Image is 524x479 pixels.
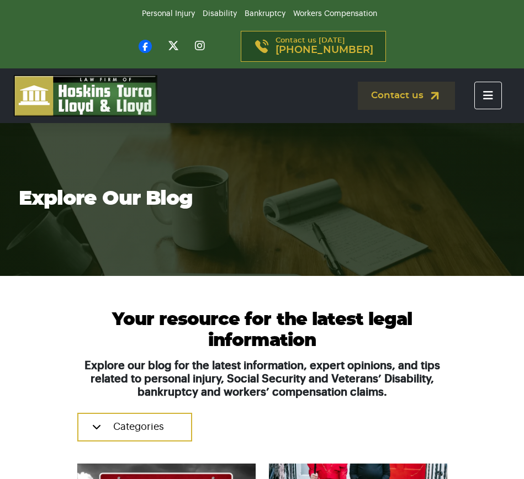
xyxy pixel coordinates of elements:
a: Contact us [358,82,455,110]
a: Personal Injury [142,10,195,18]
button: Toggle navigation [474,82,502,109]
a: Disability [203,10,237,18]
h1: Explore Our Blog [19,187,505,210]
a: Bankruptcy [245,10,285,18]
a: Contact us [DATE][PHONE_NUMBER] [241,31,386,62]
img: logo [14,75,157,116]
span: Categories [113,422,164,432]
h2: Your resource for the latest legal information [77,309,447,351]
a: Workers Compensation [293,10,377,18]
span: [PHONE_NUMBER] [276,45,373,56]
h5: Explore our blog for the latest information, expert opinions, and tips related to personal injury... [77,359,447,399]
p: Contact us [DATE] [276,37,373,56]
